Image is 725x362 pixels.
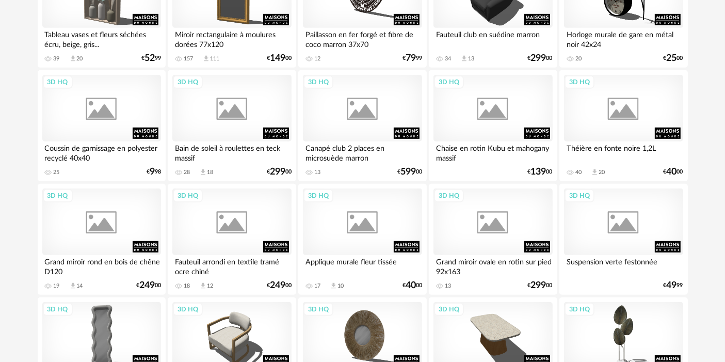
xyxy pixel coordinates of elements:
a: 3D HQ Canapé club 2 places en microsuède marron 13 €59900 [298,70,426,182]
div: € 00 [136,282,161,289]
span: 49 [667,282,677,289]
span: 599 [400,168,416,176]
span: Download icon [330,282,337,290]
div: Canapé club 2 places en microsuède marron [303,141,422,162]
div: Grand miroir ovale en rotin sur pied 92x163 [433,255,552,276]
div: 3D HQ [303,75,333,89]
div: 3D HQ [434,303,464,316]
div: 39 [54,55,60,62]
div: Chaise en rotin Kubu et mahogany massif [433,141,552,162]
div: 3D HQ [173,75,203,89]
a: 3D HQ Grand miroir rond en bois de chêne D120 19 Download icon 14 €24900 [38,184,166,295]
span: Download icon [199,282,207,290]
div: Tableau vases et fleurs séchées écru, beige, gris... [42,28,161,49]
span: 79 [406,55,416,62]
div: 20 [77,55,83,62]
div: € 00 [664,55,683,62]
div: 14 [77,282,83,290]
div: € 00 [267,282,292,289]
div: 19 [54,282,60,290]
div: 10 [337,282,344,290]
div: 40 [575,169,582,176]
div: € 00 [528,55,553,62]
div: Suspension verte festonnée [564,255,683,276]
div: € 00 [267,55,292,62]
div: 3D HQ [565,303,594,316]
div: Coussin de garnissage en polyester recyclé 40x40 [42,141,161,162]
div: € 00 [528,282,553,289]
div: € 00 [402,282,422,289]
div: € 00 [664,168,683,176]
div: Bain de soleil à roulettes en teck massif [172,141,291,162]
span: Download icon [69,282,77,290]
span: Download icon [69,55,77,62]
a: 3D HQ Bain de soleil à roulettes en teck massif 28 Download icon 18 €29900 [168,70,296,182]
div: Grand miroir rond en bois de chêne D120 [42,255,161,276]
div: € 00 [267,168,292,176]
div: 3D HQ [303,303,333,316]
div: 3D HQ [173,303,203,316]
div: 3D HQ [434,189,464,202]
span: Download icon [199,168,207,176]
span: Download icon [202,55,210,62]
a: 3D HQ Coussin de garnissage en polyester recyclé 40x40 25 €998 [38,70,166,182]
div: € 00 [528,168,553,176]
div: 20 [575,55,582,62]
div: 3D HQ [43,189,73,202]
div: 25 [54,169,60,176]
div: Théière en fonte noire 1,2L [564,141,683,162]
span: 52 [144,55,155,62]
span: Download icon [591,168,599,176]
div: € 99 [402,55,422,62]
div: 13 [445,282,451,290]
a: 3D HQ Grand miroir ovale en rotin sur pied 92x163 13 €29900 [429,184,557,295]
div: Fauteuil arrondi en textile tramé ocre chiné [172,255,291,276]
span: 9 [150,168,155,176]
div: 12 [207,282,213,290]
div: 13 [468,55,474,62]
div: 34 [445,55,451,62]
span: 149 [270,55,285,62]
div: 17 [314,282,320,290]
div: Applique murale fleur tissée [303,255,422,276]
div: 3D HQ [565,75,594,89]
a: 3D HQ Théière en fonte noire 1,2L 40 Download icon 20 €4000 [559,70,687,182]
div: Horloge murale de gare en métal noir 42x24 [564,28,683,49]
span: 25 [667,55,677,62]
div: 3D HQ [565,189,594,202]
div: 3D HQ [434,75,464,89]
span: 299 [270,168,285,176]
div: 20 [599,169,605,176]
div: 12 [314,55,320,62]
div: Miroir rectangulaire à moulures dorées 77x120 [172,28,291,49]
span: 139 [531,168,546,176]
div: 3D HQ [173,189,203,202]
a: 3D HQ Suspension verte festonnée €4999 [559,184,687,295]
span: 40 [406,282,416,289]
span: 40 [667,168,677,176]
div: 3D HQ [303,189,333,202]
span: Download icon [460,55,468,62]
div: 28 [184,169,190,176]
div: € 99 [664,282,683,289]
div: € 00 [397,168,422,176]
div: 3D HQ [43,75,73,89]
a: 3D HQ Applique murale fleur tissée 17 Download icon 10 €4000 [298,184,426,295]
a: 3D HQ Fauteuil arrondi en textile tramé ocre chiné 18 Download icon 12 €24900 [168,184,296,295]
div: Fauteuil club en suédine marron [433,28,552,49]
div: € 99 [141,55,161,62]
div: 157 [184,55,193,62]
div: 18 [207,169,213,176]
div: 111 [210,55,219,62]
div: 3D HQ [43,303,73,316]
div: Paillasson en fer forgé et fibre de coco marron 37x70 [303,28,422,49]
div: 18 [184,282,190,290]
span: 299 [531,282,546,289]
span: 299 [531,55,546,62]
span: 249 [139,282,155,289]
span: 249 [270,282,285,289]
div: 13 [314,169,320,176]
div: € 98 [147,168,161,176]
a: 3D HQ Chaise en rotin Kubu et mahogany massif €13900 [429,70,557,182]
